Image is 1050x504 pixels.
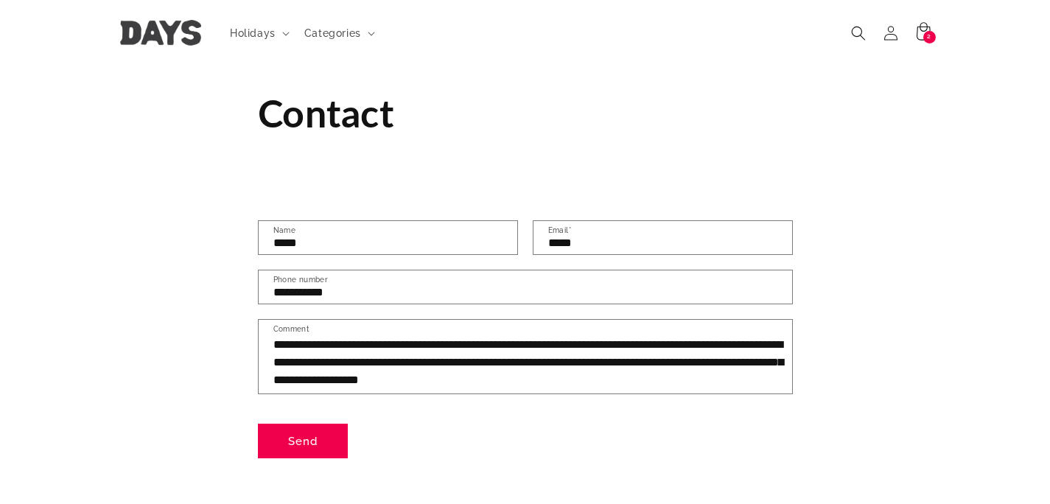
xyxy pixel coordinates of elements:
[927,31,931,43] span: 2
[295,18,381,49] summary: Categories
[258,88,793,139] h1: Contact
[230,27,276,40] span: Holidays
[842,17,875,49] summary: Search
[221,18,295,49] summary: Holidays
[120,21,201,46] img: Days United
[304,27,361,40] span: Categories
[258,424,348,458] button: Send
